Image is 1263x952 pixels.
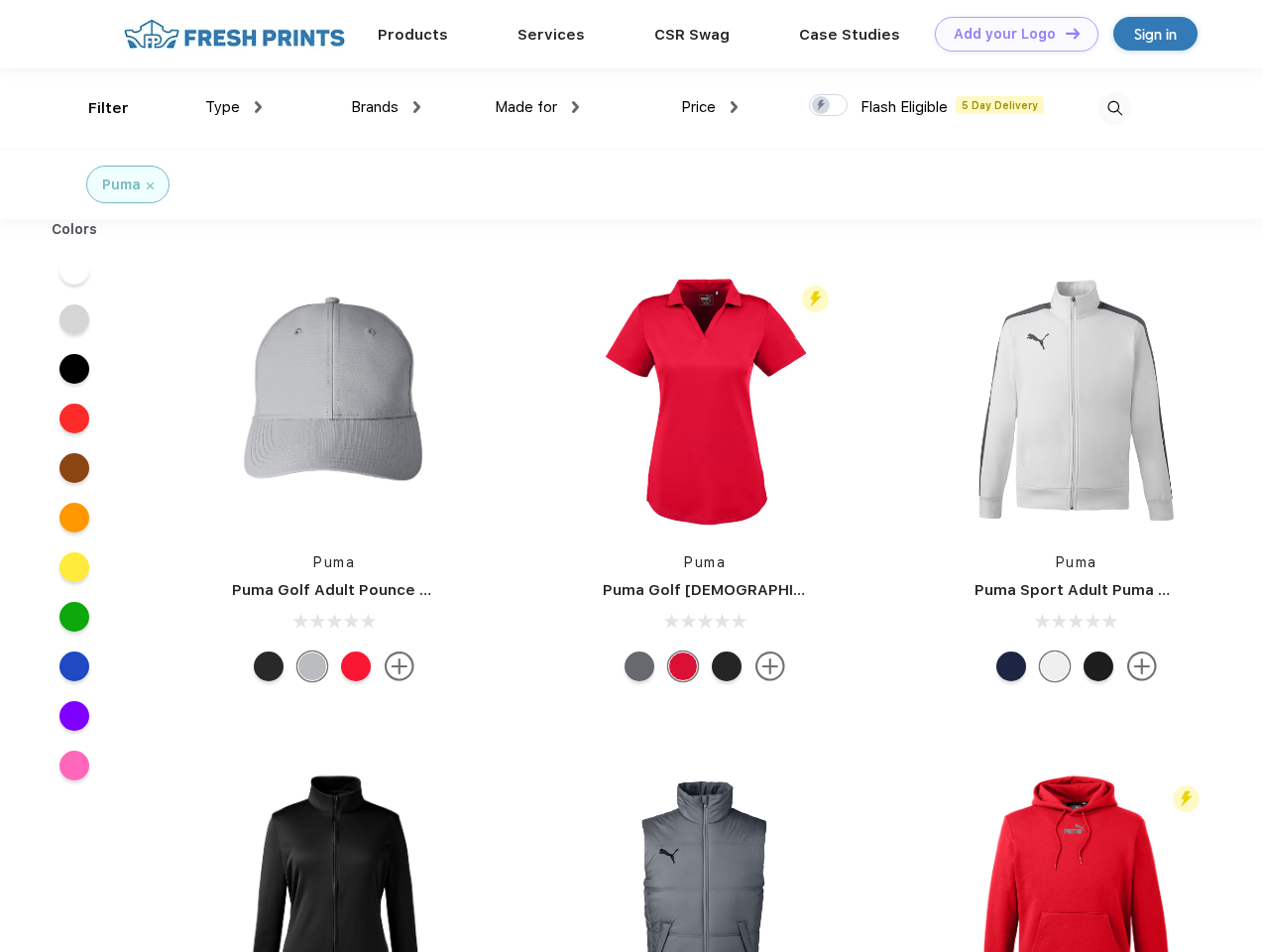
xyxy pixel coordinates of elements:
[1098,92,1131,125] img: desktop_search.svg
[385,652,414,681] img: more.svg
[378,26,448,44] a: Products
[668,652,698,681] div: High Risk Red
[954,26,1056,43] div: Add your Logo
[413,101,420,113] img: dropdown.png
[102,175,141,195] div: Puma
[731,101,738,113] img: dropdown.png
[1056,554,1097,570] a: Puma
[573,269,837,533] img: func=resize&h=266
[495,98,557,116] span: Made for
[351,98,399,116] span: Brands
[88,97,129,120] div: Filter
[802,286,829,312] img: flash_active_toggle.svg
[1084,652,1113,681] div: Puma Black
[1173,785,1200,812] img: flash_active_toggle.svg
[1127,652,1157,681] img: more.svg
[517,26,585,44] a: Services
[254,652,284,681] div: Puma Black
[684,554,726,570] a: Puma
[37,219,113,240] div: Colors
[603,581,971,599] a: Puma Golf [DEMOGRAPHIC_DATA]' Icon Golf Polo
[861,98,948,116] span: Flash Eligible
[681,98,716,116] span: Price
[956,96,1044,114] span: 5 Day Delivery
[1113,17,1198,51] a: Sign in
[313,554,355,570] a: Puma
[1040,652,1070,681] div: White and Quiet Shade
[341,652,371,681] div: High Risk Red
[996,652,1026,681] div: Peacoat
[755,652,785,681] img: more.svg
[712,652,742,681] div: Puma Black
[625,652,654,681] div: Quiet Shade
[572,101,579,113] img: dropdown.png
[205,98,240,116] span: Type
[1066,28,1080,39] img: DT
[1134,23,1177,46] div: Sign in
[202,269,466,533] img: func=resize&h=266
[232,581,535,599] a: Puma Golf Adult Pounce Adjustable Cap
[945,269,1208,533] img: func=resize&h=266
[255,101,262,113] img: dropdown.png
[297,652,327,681] div: Quarry
[654,26,730,44] a: CSR Swag
[118,17,351,52] img: fo%20logo%202.webp
[147,182,154,189] img: filter_cancel.svg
